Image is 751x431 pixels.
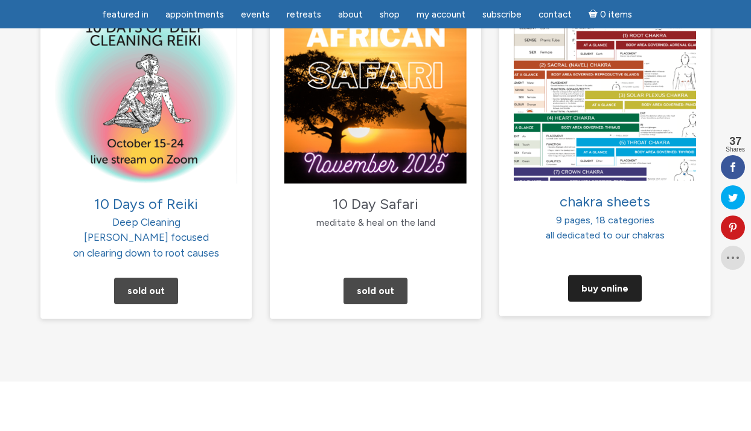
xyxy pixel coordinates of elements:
[316,217,435,228] span: meditate & heal on the land
[287,9,321,20] span: Retreats
[84,199,209,244] span: Deep Cleaning [PERSON_NAME] focused
[475,3,529,27] a: Subscribe
[409,3,473,27] a: My Account
[581,2,639,27] a: Cart0 items
[114,278,178,304] a: Sold Out
[94,195,198,212] span: 10 Days of Reiki
[560,192,650,209] span: chakra sheets
[280,3,328,27] a: Retreats
[372,3,407,27] a: Shop
[331,3,370,27] a: About
[102,9,149,20] span: featured in
[95,3,156,27] a: featured in
[158,3,231,27] a: Appointments
[538,9,572,20] span: Contact
[333,195,418,212] span: 10 Day Safari
[482,9,522,20] span: Subscribe
[165,9,224,20] span: Appointments
[600,10,632,19] span: 0 items
[73,247,219,259] span: on clearing down to root causes
[380,9,400,20] span: Shop
[531,3,579,27] a: Contact
[338,9,363,20] span: About
[417,9,465,20] span: My Account
[556,214,654,225] span: 9 pages, 18 categories
[589,9,600,20] i: Cart
[726,147,745,153] span: Shares
[726,136,745,147] span: 37
[234,3,277,27] a: Events
[568,275,642,302] a: Buy Online
[241,9,270,20] span: Events
[344,278,407,304] a: Sold Out
[546,229,665,241] span: all dedicated to our chakras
